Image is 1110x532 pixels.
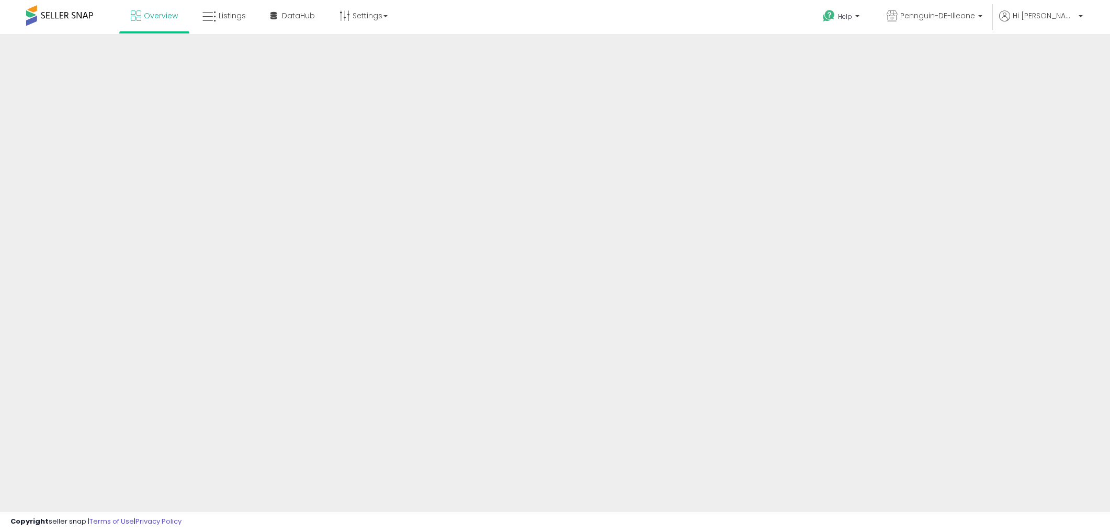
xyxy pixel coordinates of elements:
[838,12,852,21] span: Help
[282,10,315,21] span: DataHub
[999,10,1083,34] a: Hi [PERSON_NAME]
[1013,10,1075,21] span: Hi [PERSON_NAME]
[814,2,870,34] a: Help
[822,9,835,22] i: Get Help
[144,10,178,21] span: Overview
[219,10,246,21] span: Listings
[900,10,975,21] span: Pennguin-DE-Illeone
